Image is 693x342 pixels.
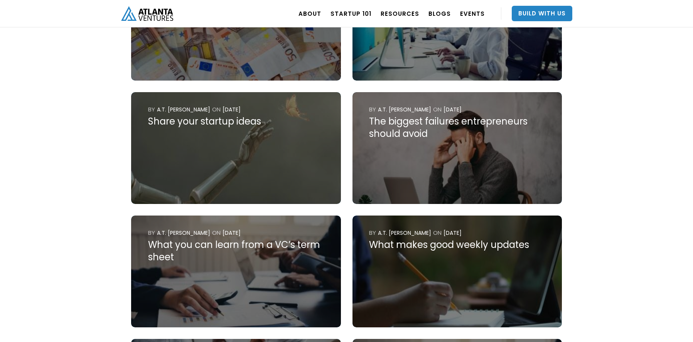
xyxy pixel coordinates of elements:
a: BLOGS [428,3,451,24]
a: byA.T. [PERSON_NAME]ON[DATE]The biggest failures entrepreneurs should avoid [352,92,562,204]
div: by [148,106,155,113]
a: EVENTS [460,3,485,24]
a: Build With Us [512,6,572,21]
a: RESOURCES [381,3,419,24]
div: What you can learn from a VC’s term sheet [148,239,324,263]
a: byA.T. [PERSON_NAME]ON[DATE]Share your startup ideas [131,92,341,204]
div: Share your startup ideas [148,115,324,128]
div: A.T. [PERSON_NAME] [157,229,210,237]
div: [DATE] [443,229,462,237]
a: ABOUT [298,3,321,24]
div: A.T. [PERSON_NAME] [378,229,431,237]
div: ON [212,229,221,237]
div: A.T. [PERSON_NAME] [378,106,431,113]
div: ON [433,106,442,113]
div: by [148,229,155,237]
div: A.T. [PERSON_NAME] [157,106,210,113]
div: The biggest failures entrepreneurs should avoid [369,115,545,140]
div: by [369,229,376,237]
a: byA.T. [PERSON_NAME]ON[DATE]What you can learn from a VC’s term sheet [131,216,341,327]
div: ON [433,229,442,237]
div: by [369,106,376,113]
div: What makes good weekly updates [369,239,545,251]
div: [DATE] [223,106,241,113]
a: Startup 101 [330,3,371,24]
a: byA.T. [PERSON_NAME]ON[DATE]What makes good weekly updates [352,216,562,327]
div: [DATE] [223,229,241,237]
div: ON [212,106,221,113]
div: [DATE] [443,106,462,113]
